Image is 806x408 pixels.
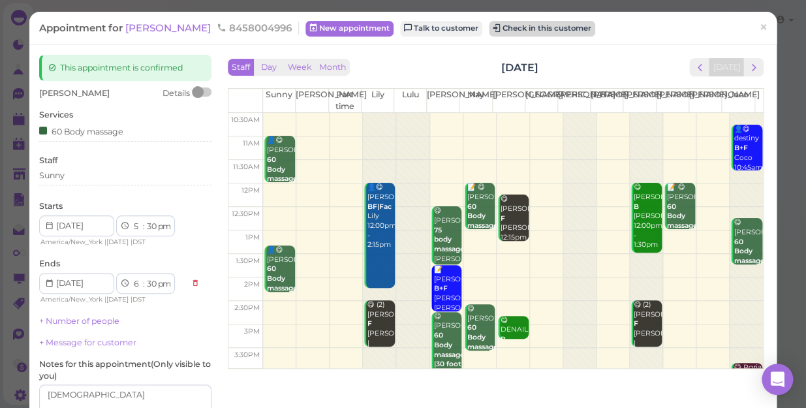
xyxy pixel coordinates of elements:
[733,125,762,192] div: 👤😋 destiny Coco 10:45am - 11:45am
[734,238,764,265] b: 60 Body massage
[400,21,482,37] a: Talk to customer
[733,218,762,304] div: 😋 [PERSON_NAME] Coco 12:45pm - 1:45pm
[315,59,350,76] button: Month
[433,265,462,342] div: 📝 [PERSON_NAME] [PERSON_NAME] [PERSON_NAME] 1:45pm - 2:45pm
[459,89,492,112] th: May
[667,202,698,230] b: 60 Body massage
[366,300,395,386] div: 😋 (2) [PERSON_NAME] [PERSON_NAME] |[PERSON_NAME] 2:30pm - 3:30pm
[525,89,557,112] th: [GEOGRAPHIC_DATA]
[591,89,623,112] th: [PERSON_NAME]
[267,155,298,183] b: 60 Body massage
[241,186,260,195] span: 12pm
[40,295,102,304] span: America/New_York
[500,195,529,252] div: 😋 [PERSON_NAME] [PERSON_NAME] 12:15pm - 1:15pm
[234,351,260,359] span: 3:30pm
[39,109,73,121] label: Services
[656,89,689,112] th: [PERSON_NAME]
[433,206,462,292] div: 😋 [PERSON_NAME] [PERSON_NAME] 12:30pm - 1:45pm
[366,183,395,250] div: 👤😋 [PERSON_NAME] Lily 12:00pm - 2:15pm
[244,327,260,336] span: 3pm
[39,337,136,347] a: + Message for customer
[39,155,57,166] label: Staff
[492,89,525,112] th: [PERSON_NAME]
[39,22,299,35] div: Appointment for
[759,18,767,37] span: ×
[39,316,119,326] a: + Number of people
[762,364,793,395] div: Open Intercom Messenger
[132,238,146,246] span: DST
[39,258,60,270] label: Ends
[634,202,639,211] b: B
[232,210,260,218] span: 12:30pm
[367,319,371,328] b: F
[39,294,185,306] div: | |
[734,144,747,152] b: B+F
[467,304,495,390] div: 😋 [PERSON_NAME] May 2:35pm - 3:35pm
[467,183,495,279] div: 📝 😋 [PERSON_NAME] may May 12:00pm - 1:00pm
[557,89,590,112] th: [PERSON_NAME]
[284,59,316,76] button: Week
[267,264,298,292] b: 60 Body massage
[467,323,498,351] b: 60 Body massage
[39,124,123,138] div: 60 Body massage
[106,295,129,304] span: [DATE]
[106,238,129,246] span: [DATE]
[721,89,754,112] th: Coco
[467,202,498,230] b: 60 Body massage
[328,89,361,112] th: Part time
[266,245,295,332] div: 👤😋 [PERSON_NAME] Sunny 1:20pm - 2:20pm
[263,89,296,112] th: Sunny
[244,280,260,289] span: 2pm
[743,58,764,76] button: next
[243,139,260,148] span: 11am
[633,300,662,386] div: 😋 (2) [PERSON_NAME] [PERSON_NAME] |[PERSON_NAME] 2:30pm - 3:30pm
[361,89,394,112] th: Lily
[163,87,190,99] div: Details
[236,257,260,265] span: 1:30pm
[689,89,721,112] th: [PERSON_NAME]
[234,304,260,312] span: 2:30pm
[633,183,662,250] div: 😋 [PERSON_NAME] [PERSON_NAME] 12:00pm - 1:30pm
[39,170,65,181] div: Sunny
[228,59,254,76] button: Staff
[253,59,285,76] button: Day
[689,58,709,76] button: prev
[501,60,538,75] h2: [DATE]
[39,88,110,98] span: [PERSON_NAME]
[427,89,459,112] th: [PERSON_NAME]
[39,55,211,81] div: This appointment is confirmed
[132,295,146,304] span: DST
[666,183,695,279] div: 📝 😋 [PERSON_NAME] [PERSON_NAME] [PERSON_NAME] 12:00pm - 1:00pm
[231,116,260,124] span: 10:30am
[634,319,638,328] b: F
[751,12,775,43] a: ×
[501,214,505,223] b: F
[40,238,102,246] span: America/New_York
[125,22,213,34] a: [PERSON_NAME]
[623,89,656,112] th: [PERSON_NAME]
[367,202,391,211] b: BF|Fac
[39,236,185,248] div: | |
[501,335,506,343] b: B
[434,331,465,378] b: 60 Body massage |30 foot massage
[500,316,529,383] div: 😋 DENAIL [PERSON_NAME] 2:50pm - 3:20pm
[296,89,328,112] th: [PERSON_NAME]
[245,233,260,242] span: 1pm
[233,163,260,171] span: 11:30am
[394,89,426,112] th: Lulu
[217,22,292,34] span: 8458004996
[39,200,63,212] label: Starts
[434,226,465,253] b: 75 body massage
[266,136,295,222] div: 👤😋 [PERSON_NAME] Sunny 11:00am - 12:00pm
[305,21,394,37] a: New appointment
[39,358,211,382] label: Notes for this appointment ( Only visible to you )
[434,284,448,292] b: B+F
[709,58,744,76] button: [DATE]
[489,21,595,37] button: Check in this customer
